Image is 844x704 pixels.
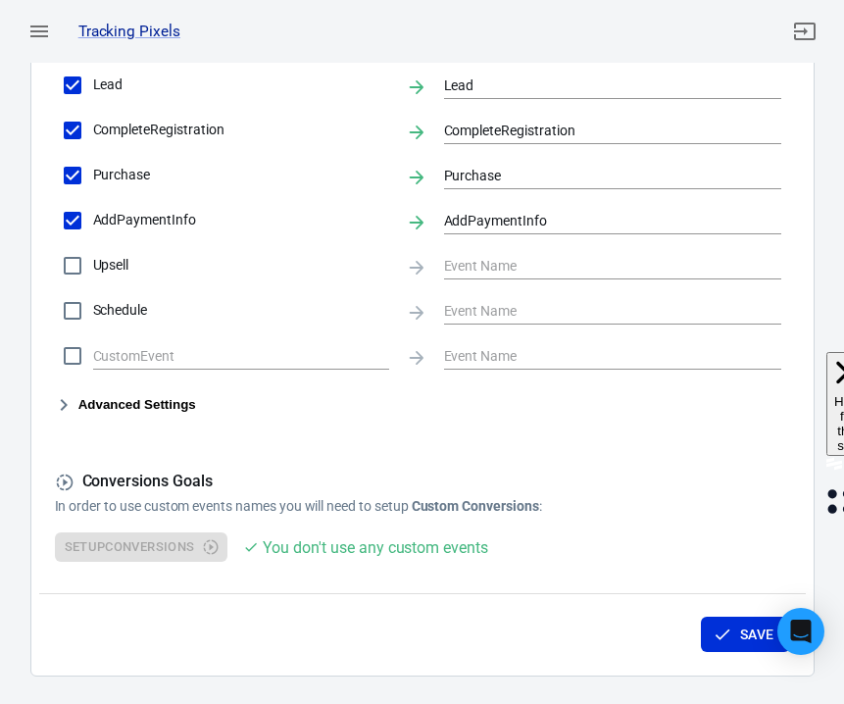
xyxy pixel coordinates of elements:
[263,535,487,560] div: You don't use any custom events
[777,608,824,655] div: Open Intercom Messenger
[444,163,753,187] input: Event Name
[55,393,196,417] button: Advanced Settings
[444,253,753,277] input: Event Name
[93,255,390,276] span: Upsell
[93,165,390,185] span: Purchase
[93,75,390,95] span: Lead
[444,298,753,323] input: Event Name
[55,496,790,517] p: In order to use custom events names you will need to setup :
[93,300,390,321] span: Schedule
[701,617,790,653] button: Save
[444,343,753,368] input: Event Name
[93,120,390,140] span: CompleteRegistration
[93,343,361,368] input: Clear
[55,472,790,492] h5: Conversions Goals
[78,22,180,42] a: Tracking Pixels
[412,498,539,514] strong: Custom Conversions
[444,118,753,142] input: Event Name
[93,210,390,230] span: AddPaymentInfo
[781,8,828,55] a: Sign out
[444,73,753,97] input: Event Name
[444,208,753,232] input: Event Name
